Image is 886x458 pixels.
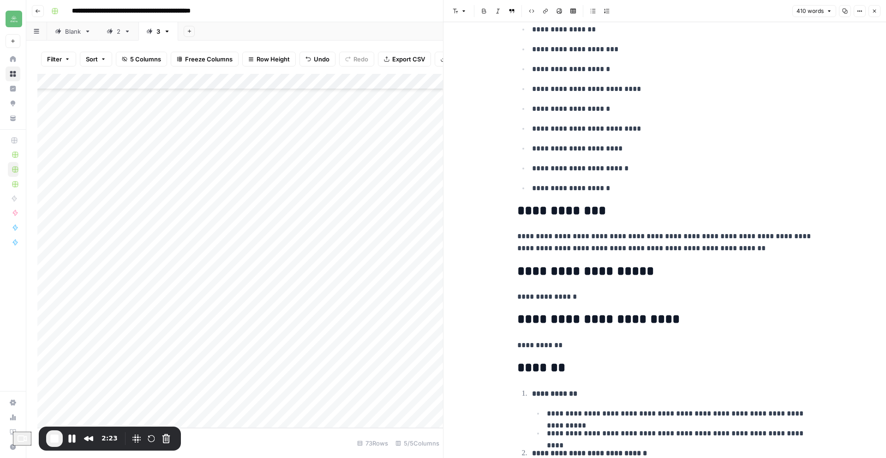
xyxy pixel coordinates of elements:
[796,7,824,15] span: 410 words
[117,27,120,36] div: 2
[156,27,160,36] div: 3
[80,52,112,66] button: Sort
[6,96,20,111] a: Opportunities
[6,111,20,126] a: Your Data
[6,52,20,66] a: Home
[99,22,138,41] a: 2
[6,81,20,96] a: Insights
[6,11,22,27] img: Distru Logo
[171,52,239,66] button: Freeze Columns
[378,52,431,66] button: Export CSV
[47,54,62,64] span: Filter
[138,22,178,41] a: 3
[6,425,20,440] a: Learning Hub
[339,52,374,66] button: Redo
[299,52,335,66] button: Undo
[47,22,99,41] a: Blank
[314,54,329,64] span: Undo
[6,410,20,425] a: Usage
[6,7,20,30] button: Workspace: Distru
[185,54,233,64] span: Freeze Columns
[86,54,98,64] span: Sort
[41,52,76,66] button: Filter
[65,27,81,36] div: Blank
[257,54,290,64] span: Row Height
[6,440,20,454] button: Help + Support
[353,436,392,451] div: 73 Rows
[130,54,161,64] span: 5 Columns
[392,436,443,451] div: 5/5 Columns
[792,5,836,17] button: 410 words
[353,54,368,64] span: Redo
[116,52,167,66] button: 5 Columns
[242,52,296,66] button: Row Height
[6,66,20,81] a: Browse
[6,395,20,410] a: Settings
[392,54,425,64] span: Export CSV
